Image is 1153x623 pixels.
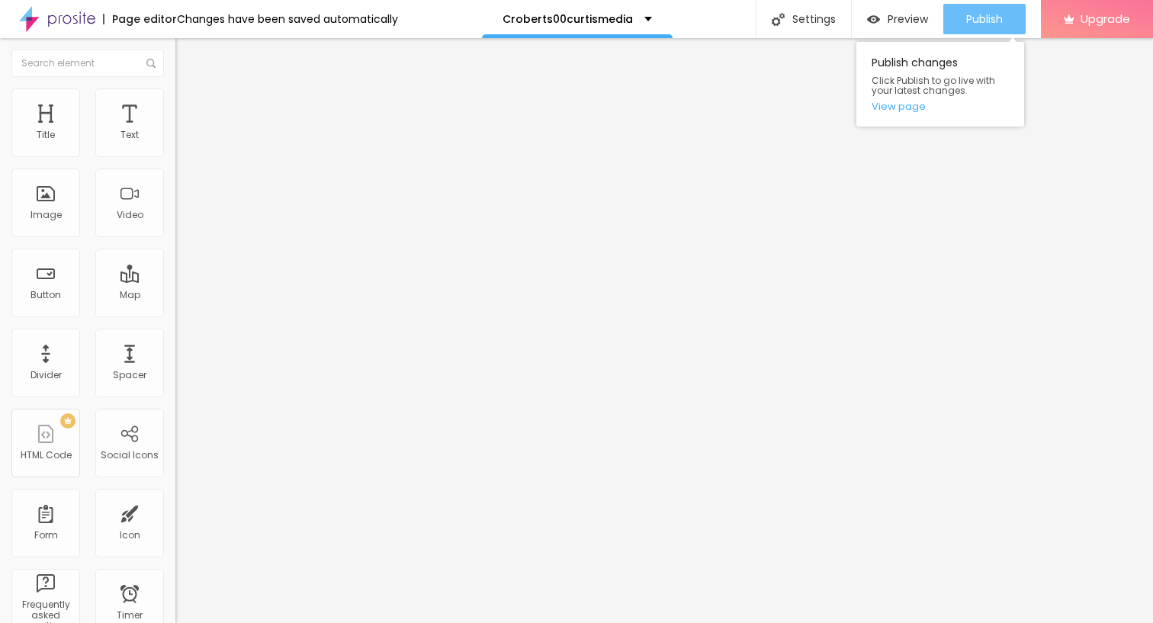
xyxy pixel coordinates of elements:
div: Map [120,290,140,300]
button: Preview [852,4,943,34]
a: View page [872,101,1009,111]
button: Publish [943,4,1026,34]
img: Icone [772,13,785,26]
p: Croberts00curtismedia [503,14,633,24]
div: Spacer [113,370,146,381]
span: Upgrade [1081,12,1130,25]
div: Text [120,130,139,140]
div: Publish changes [856,42,1024,127]
span: Click Publish to go live with your latest changes. [872,75,1009,95]
div: Button [31,290,61,300]
div: Page editor [103,14,177,24]
div: Title [37,130,55,140]
img: Icone [146,59,156,68]
div: Divider [31,370,62,381]
div: Video [117,210,143,220]
span: Preview [888,13,928,25]
div: Icon [120,530,140,541]
span: Publish [966,13,1003,25]
div: Form [34,530,58,541]
input: Search element [11,50,164,77]
div: Changes have been saved automatically [177,14,398,24]
div: Timer [117,610,143,621]
img: view-1.svg [867,13,880,26]
div: HTML Code [21,450,72,461]
div: Image [31,210,62,220]
div: Social Icons [101,450,159,461]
